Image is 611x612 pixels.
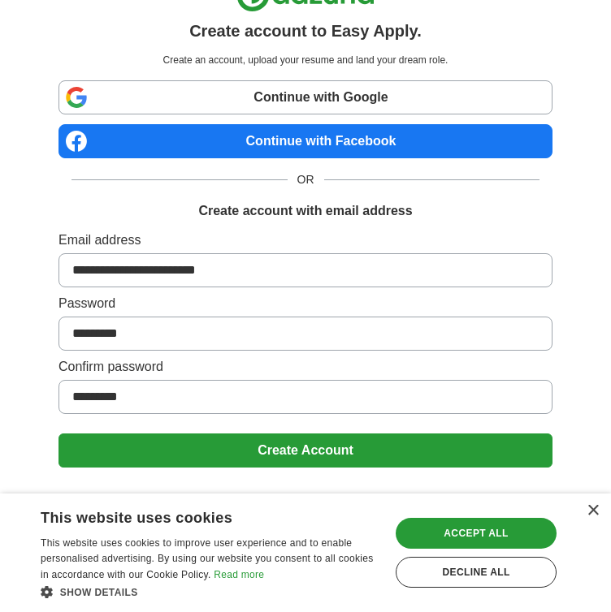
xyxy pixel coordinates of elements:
span: This website uses cookies to improve user experience and to enable personalised advertising. By u... [41,537,373,581]
div: This website uses cookies [41,503,339,528]
div: Accept all [396,518,557,549]
a: Read more, opens a new window [214,569,264,580]
label: Confirm password [58,357,552,377]
label: Email address [58,231,552,250]
a: Continue with Google [58,80,552,114]
span: Show details [60,587,138,598]
div: Close [587,505,599,517]
label: Password [58,294,552,313]
span: OR [288,171,324,188]
h1: Create account with email address [198,201,412,221]
div: Decline all [396,557,557,588]
div: Show details [41,584,379,600]
h1: Create account to Easy Apply. [189,19,422,43]
a: Continue with Facebook [58,124,552,158]
p: Create an account, upload your resume and land your dream role. [62,53,549,67]
button: Create Account [58,433,552,468]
